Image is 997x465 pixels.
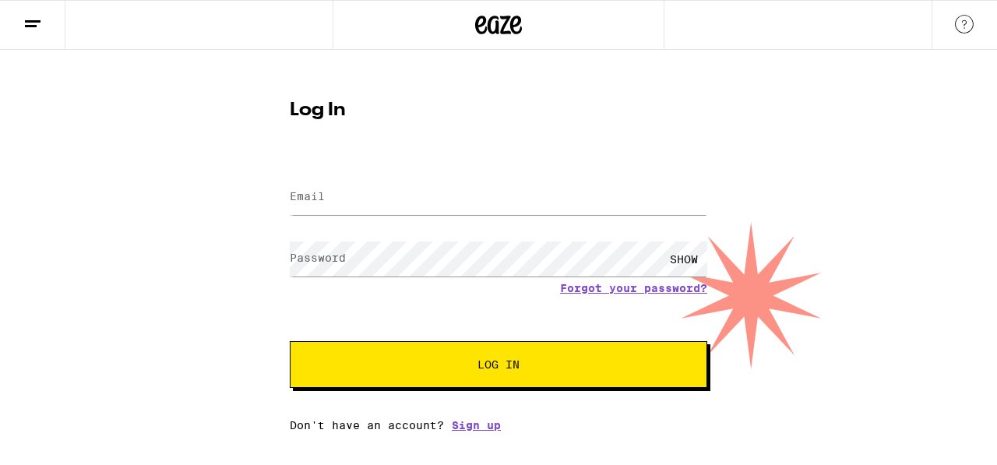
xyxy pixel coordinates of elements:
input: Email [290,180,707,215]
label: Email [290,190,325,203]
label: Password [290,252,346,264]
a: Forgot your password? [560,282,707,294]
div: SHOW [661,241,707,277]
button: Log In [290,341,707,388]
h1: Log In [290,101,707,120]
a: Sign up [452,419,501,432]
span: Log In [477,359,520,370]
div: Don't have an account? [290,419,707,432]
